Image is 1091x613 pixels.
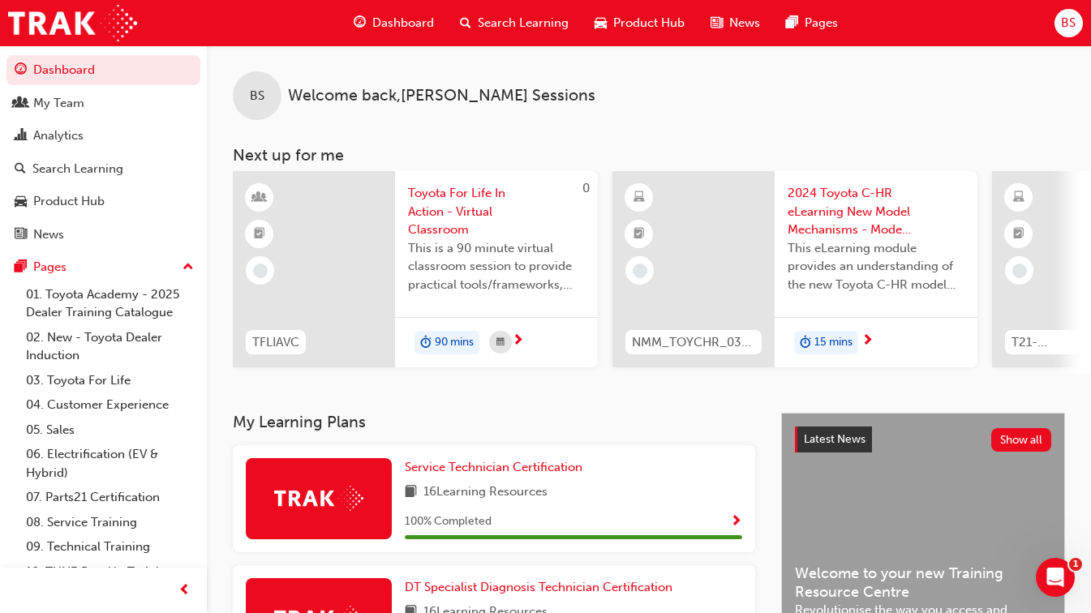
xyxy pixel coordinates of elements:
[19,510,200,535] a: 08. Service Training
[207,146,1091,165] h3: Next up for me
[634,187,645,208] span: learningResourceType_ELEARNING-icon
[19,418,200,443] a: 05. Sales
[33,192,105,211] div: Product Hub
[253,264,268,278] span: learningRecordVerb_NONE-icon
[33,126,84,145] div: Analytics
[15,63,27,78] span: guage-icon
[15,96,27,111] span: people-icon
[788,184,964,239] span: 2024 Toyota C-HR eLearning New Model Mechanisms - Model Outline (Module 1)
[795,427,1051,452] a: Latest NewsShow all
[178,581,191,601] span: prev-icon
[861,334,874,349] span: next-icon
[512,334,524,349] span: next-icon
[33,94,84,113] div: My Team
[698,6,773,40] a: news-iconNews
[233,413,755,431] h3: My Learning Plans
[800,332,811,354] span: duration-icon
[405,460,582,474] span: Service Technician Certification
[632,333,755,352] span: NMM_TOYCHR_032024_MODULE_1
[274,486,363,511] img: Trak
[460,13,471,33] span: search-icon
[805,14,838,32] span: Pages
[6,55,200,85] a: Dashboard
[354,13,366,33] span: guage-icon
[613,14,685,32] span: Product Hub
[19,282,200,325] a: 01. Toyota Academy - 2025 Dealer Training Catalogue
[1036,558,1075,597] iframe: Intercom live chat
[582,181,590,195] span: 0
[496,332,505,353] span: calendar-icon
[15,162,26,177] span: search-icon
[6,121,200,151] a: Analytics
[582,6,698,40] a: car-iconProduct Hub
[6,52,200,252] button: DashboardMy TeamAnalyticsSearch LearningProduct HubNews
[408,239,585,294] span: This is a 90 minute virtual classroom session to provide practical tools/frameworks, behaviours a...
[33,258,67,276] div: Pages
[288,87,595,105] span: Welcome back , [PERSON_NAME] Sessions
[405,578,679,597] a: DT Specialist Diagnosis Technician Certification
[814,333,853,352] span: 15 mins
[804,432,865,446] span: Latest News
[341,6,447,40] a: guage-iconDashboard
[19,392,200,418] a: 04. Customer Experience
[633,264,647,278] span: learningRecordVerb_NONE-icon
[435,333,474,352] span: 90 mins
[15,129,27,144] span: chart-icon
[1069,558,1082,571] span: 1
[372,14,434,32] span: Dashboard
[773,6,851,40] a: pages-iconPages
[1061,14,1076,32] span: BS
[254,224,265,245] span: booktick-icon
[1013,224,1024,245] span: booktick-icon
[408,184,585,239] span: Toyota For Life In Action - Virtual Classroom
[6,252,200,282] button: Pages
[634,224,645,245] span: booktick-icon
[991,428,1052,452] button: Show all
[254,187,265,208] span: learningResourceType_INSTRUCTOR_LED-icon
[423,482,548,503] span: 16 Learning Resources
[6,220,200,250] a: News
[786,13,798,33] span: pages-icon
[595,13,607,33] span: car-icon
[233,171,598,367] a: 0TFLIAVCToyota For Life In Action - Virtual ClassroomThis is a 90 minute virtual classroom sessio...
[15,260,27,275] span: pages-icon
[405,512,492,531] span: 100 % Completed
[8,5,137,41] img: Trak
[730,512,742,532] button: Show Progress
[1012,264,1027,278] span: learningRecordVerb_NONE-icon
[6,88,200,118] a: My Team
[250,87,264,105] span: BS
[19,534,200,559] a: 09. Technical Training
[1054,9,1083,37] button: BS
[15,228,27,242] span: news-icon
[478,14,569,32] span: Search Learning
[420,332,432,354] span: duration-icon
[711,13,723,33] span: news-icon
[405,580,672,594] span: DT Specialist Diagnosis Technician Certification
[19,325,200,368] a: 02. New - Toyota Dealer Induction
[19,442,200,485] a: 06. Electrification (EV & Hybrid)
[447,6,582,40] a: search-iconSearch Learning
[6,154,200,184] a: Search Learning
[19,559,200,585] a: 10. TUNE Rev-Up Training
[15,195,27,209] span: car-icon
[795,564,1051,601] span: Welcome to your new Training Resource Centre
[33,225,64,244] div: News
[183,257,194,278] span: up-icon
[32,160,123,178] div: Search Learning
[19,485,200,510] a: 07. Parts21 Certification
[252,333,299,352] span: TFLIAVC
[19,368,200,393] a: 03. Toyota For Life
[729,14,760,32] span: News
[730,515,742,529] span: Show Progress
[405,458,589,477] a: Service Technician Certification
[612,171,977,367] a: NMM_TOYCHR_032024_MODULE_12024 Toyota C-HR eLearning New Model Mechanisms - Model Outline (Module...
[6,186,200,216] a: Product Hub
[788,239,964,294] span: This eLearning module provides an understanding of the new Toyota C-HR model line-up and their Ka...
[405,482,417,503] span: book-icon
[1013,187,1024,208] span: learningResourceType_ELEARNING-icon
